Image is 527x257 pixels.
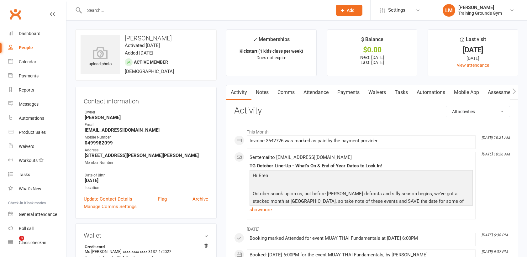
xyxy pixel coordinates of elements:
i: [DATE] 10:21 AM [482,135,510,140]
strong: Kickstart (1 kids class per week) [240,49,303,54]
span: Settings [388,3,405,17]
a: People [8,41,66,55]
a: Messages [8,97,66,111]
span: Sent email to [EMAIL_ADDRESS][DOMAIN_NAME] [250,155,352,160]
div: Address [85,147,208,153]
strong: [STREET_ADDRESS][PERSON_NAME][PERSON_NAME] [85,153,208,158]
a: Workouts [8,154,66,168]
p: Hi Eren [251,172,471,181]
div: $0.00 [333,47,412,53]
div: What's New [19,186,41,191]
i: ✓ [253,37,257,43]
h3: Activity [234,106,510,116]
span: Active member [134,60,168,65]
div: Booking marked Attended for event MUAY THAI Fundamentals at [DATE] 6:00PM [250,236,473,241]
div: Calendar [19,59,36,64]
h3: Wallet [84,232,208,239]
div: [DATE] [434,55,512,62]
a: Reports [8,83,66,97]
a: Product Sales [8,125,66,139]
div: People [19,45,33,50]
button: Add [336,5,362,16]
a: Notes [251,85,273,100]
span: 1/2027 [159,249,171,254]
a: Mobile App [450,85,483,100]
div: Product Sales [19,130,46,135]
a: Automations [412,85,450,100]
a: Waivers [8,139,66,154]
div: Automations [19,116,44,121]
a: Comms [273,85,299,100]
div: Invoice 3642726 was marked as paid by the payment provider [250,138,473,144]
span: Does not expire [256,55,286,60]
strong: [EMAIL_ADDRESS][DOMAIN_NAME] [85,127,208,133]
div: Payments [19,73,39,78]
a: Payments [333,85,364,100]
div: [DATE] [434,47,512,53]
li: This Month [234,125,510,135]
time: Activated [DATE] [125,43,160,48]
i: [DATE] 6:37 PM [482,249,508,254]
div: Messages [19,102,39,107]
span: Add [347,8,355,13]
div: Roll call [19,226,34,231]
a: Update Contact Details [84,195,132,203]
strong: - [85,165,208,171]
span: xxxx xxxx xxxx 3137 [123,249,157,254]
div: Dashboard [19,31,40,36]
div: General attendance [19,212,57,217]
div: [PERSON_NAME] [458,5,502,10]
div: Owner [85,109,208,115]
a: Attendance [299,85,333,100]
iframe: Intercom live chat [6,236,21,251]
div: Date of Birth [85,172,208,178]
div: Workouts [19,158,38,163]
div: $ Balance [361,35,383,47]
div: Class check-in [19,240,46,245]
strong: [DATE] [85,178,208,183]
a: Tasks [390,85,412,100]
div: Mobile Number [85,134,208,140]
div: Reports [19,87,34,92]
div: Training Grounds Gym [458,10,502,16]
a: Tasks [8,168,66,182]
a: Automations [8,111,66,125]
div: Member Number [85,160,208,166]
a: Clubworx [8,6,23,22]
i: [DATE] 6:38 PM [482,233,508,237]
h3: Contact information [84,95,208,105]
strong: Credit card [85,244,205,249]
time: Added [DATE] [125,50,153,56]
div: Waivers [19,144,34,149]
a: Manage Comms Settings [84,203,137,210]
a: Assessments [483,85,522,100]
a: show more [250,205,473,214]
a: Waivers [364,85,390,100]
div: Last visit [460,35,486,47]
div: LM [443,4,455,17]
p: October snuck up on us, but before [PERSON_NAME] defrosts and silly season begins, we’ve got a st... [251,190,471,214]
a: view attendance [457,63,489,68]
a: Activity [226,85,251,100]
a: Roll call [8,222,66,236]
a: Class kiosk mode [8,236,66,250]
input: Search... [82,6,328,15]
div: TG October Line-Up - What’s On & End of Year Dates to Lock In! [250,163,473,169]
div: Memberships [253,35,290,47]
a: Archive [192,195,208,203]
a: What's New [8,182,66,196]
li: [DATE] [234,223,510,233]
div: Email [85,122,208,128]
div: Location [85,185,208,191]
span: [DEMOGRAPHIC_DATA] [125,69,174,74]
a: Flag [158,195,167,203]
a: General attendance kiosk mode [8,207,66,222]
a: Dashboard [8,27,66,41]
div: Tasks [19,172,30,177]
div: upload photo [81,47,120,67]
strong: [PERSON_NAME] [85,115,208,120]
p: Next: [DATE] Last: [DATE] [333,55,412,65]
h3: [PERSON_NAME] [81,35,211,42]
a: Calendar [8,55,66,69]
span: 3 [19,236,24,241]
